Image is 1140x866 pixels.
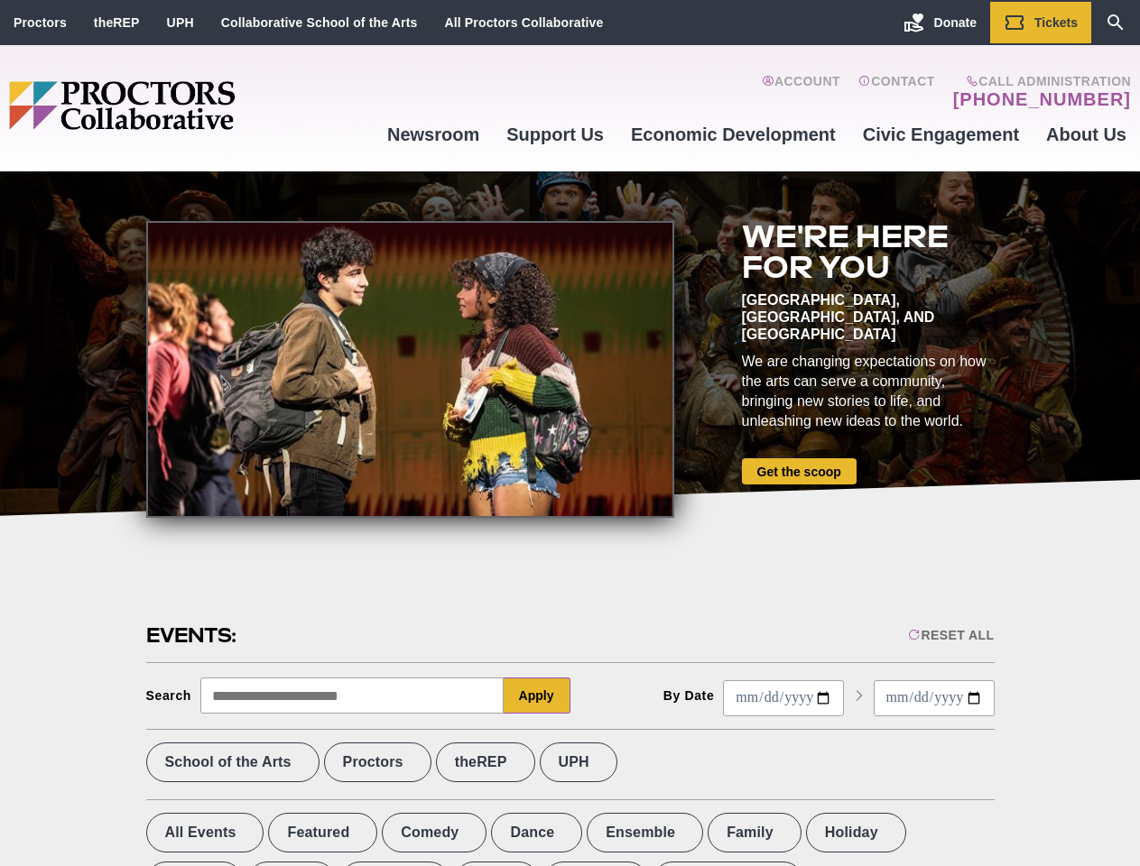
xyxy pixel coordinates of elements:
label: Proctors [324,742,431,782]
label: Featured [268,813,377,852]
a: All Proctors Collaborative [444,15,603,30]
a: Account [762,74,840,110]
a: Civic Engagement [849,110,1033,159]
label: Dance [491,813,582,852]
div: Search [146,688,192,703]
a: Support Us [493,110,617,159]
a: UPH [167,15,194,30]
img: Proctors logo [9,81,374,130]
a: Get the scoop [742,458,857,484]
a: [PHONE_NUMBER] [953,88,1131,110]
label: UPH [540,742,617,782]
h2: Events: [146,622,239,649]
div: We are changing expectations on how the arts can serve a community, bringing new stories to life,... [742,352,995,431]
a: Search [1091,2,1140,43]
div: [GEOGRAPHIC_DATA], [GEOGRAPHIC_DATA], and [GEOGRAPHIC_DATA] [742,291,995,343]
div: By Date [663,688,715,703]
a: Contact [858,74,935,110]
a: Donate [890,2,990,43]
button: Apply [504,677,570,714]
div: Reset All [908,628,994,642]
a: theREP [94,15,140,30]
a: Tickets [990,2,1091,43]
label: Comedy [382,813,487,852]
h2: We're here for you [742,221,995,282]
label: Holiday [806,813,906,852]
a: Economic Development [617,110,849,159]
a: Proctors [14,15,67,30]
label: Family [708,813,802,852]
label: theREP [436,742,535,782]
span: Tickets [1034,15,1078,30]
label: All Events [146,813,264,852]
span: Donate [934,15,977,30]
a: Collaborative School of the Arts [221,15,418,30]
label: Ensemble [587,813,703,852]
span: Call Administration [948,74,1131,88]
a: Newsroom [374,110,493,159]
a: About Us [1033,110,1140,159]
label: School of the Arts [146,742,320,782]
